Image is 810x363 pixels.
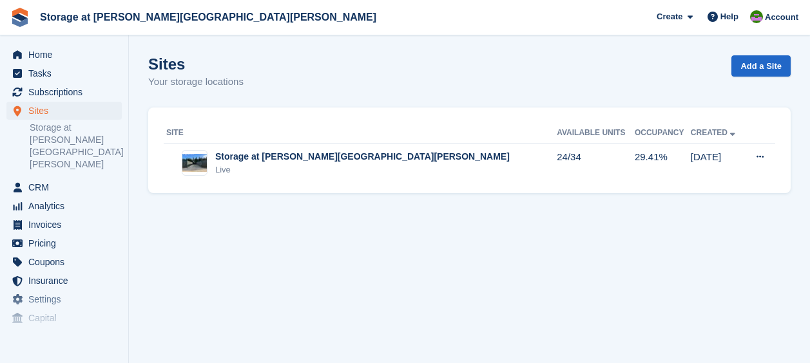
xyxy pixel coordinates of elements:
[6,102,122,120] a: menu
[6,253,122,271] a: menu
[28,178,106,196] span: CRM
[28,197,106,215] span: Analytics
[28,83,106,101] span: Subscriptions
[28,272,106,290] span: Insurance
[691,143,744,183] td: [DATE]
[657,10,682,23] span: Create
[148,75,244,89] p: Your storage locations
[30,122,122,171] a: Storage at [PERSON_NAME][GEOGRAPHIC_DATA][PERSON_NAME]
[215,150,510,163] div: Storage at [PERSON_NAME][GEOGRAPHIC_DATA][PERSON_NAME]
[557,123,635,144] th: Available Units
[6,216,122,234] a: menu
[6,234,122,252] a: menu
[720,10,738,23] span: Help
[28,46,106,64] span: Home
[750,10,763,23] img: Mark Spendlove
[28,64,106,82] span: Tasks
[765,11,798,24] span: Account
[164,123,557,144] th: Site
[6,178,122,196] a: menu
[28,290,106,308] span: Settings
[10,8,30,27] img: stora-icon-8386f47178a22dfd0bd8f6a31ec36ba5ce8667c1dd55bd0f319d3a0aa187defe.svg
[635,143,691,183] td: 29.41%
[28,309,106,327] span: Capital
[6,290,122,308] a: menu
[6,83,122,101] a: menu
[28,234,106,252] span: Pricing
[28,253,106,271] span: Coupons
[35,6,381,28] a: Storage at [PERSON_NAME][GEOGRAPHIC_DATA][PERSON_NAME]
[28,216,106,234] span: Invoices
[557,143,635,183] td: 24/34
[6,46,122,64] a: menu
[6,64,122,82] a: menu
[6,197,122,215] a: menu
[6,272,122,290] a: menu
[148,55,244,73] h1: Sites
[731,55,791,77] a: Add a Site
[691,128,738,137] a: Created
[6,309,122,327] a: menu
[215,163,510,176] div: Live
[635,123,691,144] th: Occupancy
[28,102,106,120] span: Sites
[182,154,207,172] img: Image of Storage at Sandy Hill site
